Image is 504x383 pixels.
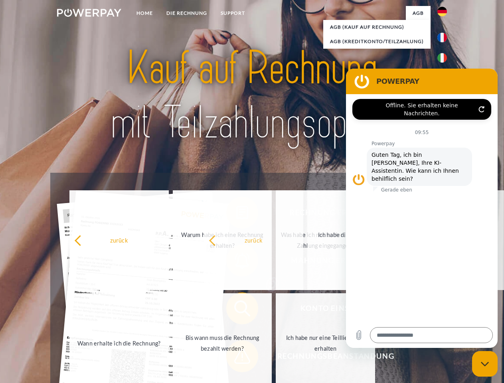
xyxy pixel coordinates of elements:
[323,20,431,34] a: AGB (Kauf auf Rechnung)
[406,6,431,20] a: agb
[57,9,121,17] img: logo-powerpay-white.svg
[178,332,267,354] div: Bis wann muss die Rechnung bezahlt werden?
[281,332,370,354] div: Ich habe nur eine Teillieferung erhalten
[130,6,160,20] a: Home
[323,34,431,49] a: AGB (Kreditkonto/Teilzahlung)
[312,229,402,251] div: Ich habe die Rechnung bereits bezahlt
[76,38,428,153] img: title-powerpay_de.svg
[437,33,447,42] img: fr
[346,69,498,348] iframe: Messaging-Fenster
[74,235,164,245] div: zurück
[214,6,252,20] a: SUPPORT
[437,53,447,63] img: it
[74,338,164,348] div: Wann erhalte ich die Rechnung?
[160,6,214,20] a: DIE RECHNUNG
[178,229,267,251] div: Warum habe ich eine Rechnung erhalten?
[437,7,447,16] img: de
[209,235,298,245] div: zurück
[472,351,498,377] iframe: Schaltfläche zum Öffnen des Messaging-Fensters; Konversation läuft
